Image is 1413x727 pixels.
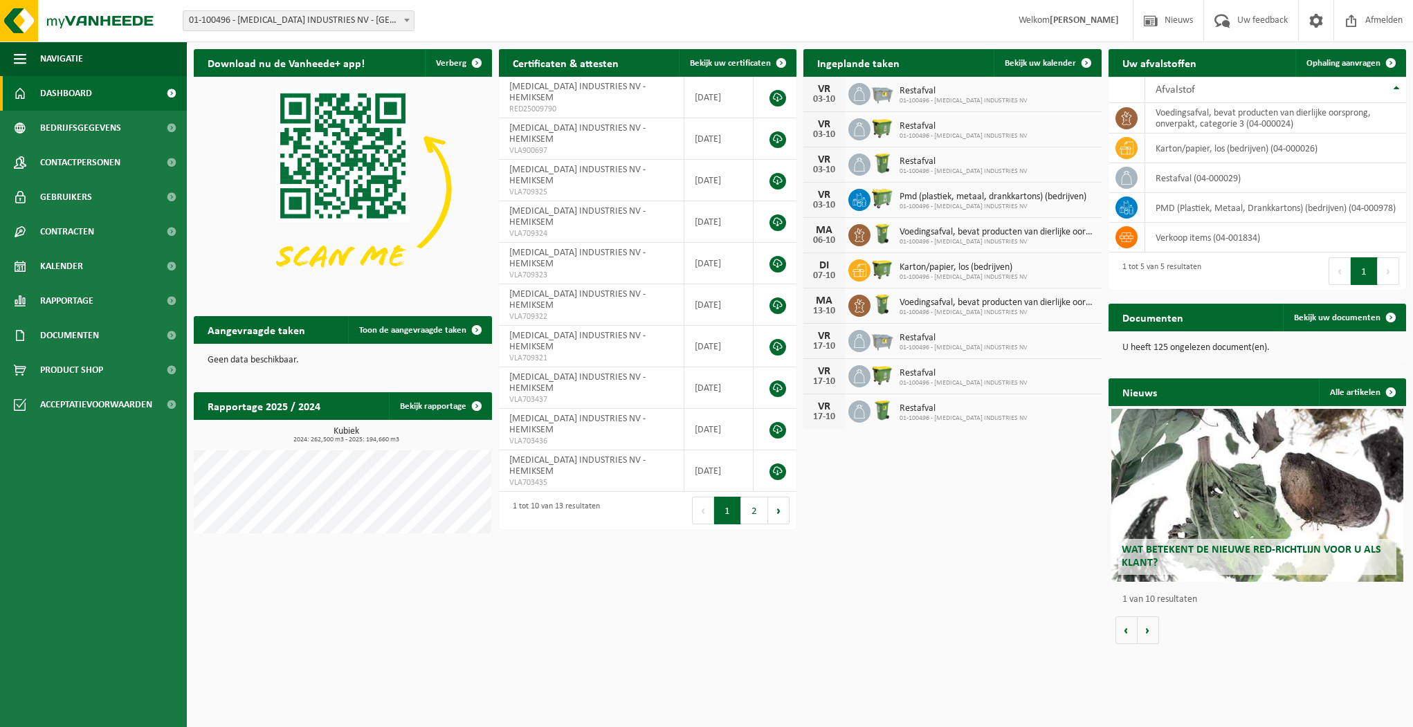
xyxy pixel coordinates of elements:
[1306,59,1380,68] span: Ophaling aanvragen
[810,260,838,271] div: DI
[803,49,913,76] h2: Ingeplande taken
[810,295,838,306] div: MA
[194,316,319,343] h2: Aangevraagde taken
[679,49,795,77] a: Bekijk uw certificaten
[994,49,1100,77] a: Bekijk uw kalender
[900,156,1028,167] span: Restafval
[499,49,632,76] h2: Certificaten & attesten
[810,401,838,412] div: VR
[900,403,1028,414] span: Restafval
[870,293,894,316] img: WB-0140-HPE-GN-50
[509,414,646,435] span: [MEDICAL_DATA] INDUSTRIES NV - HEMIKSEM
[810,130,838,140] div: 03-10
[40,214,94,249] span: Contracten
[741,497,768,524] button: 2
[40,353,103,387] span: Product Shop
[509,394,673,405] span: VLA703437
[1145,103,1407,134] td: voedingsafval, bevat producten van dierlijke oorsprong, onverpakt, categorie 3 (04-000024)
[810,190,838,201] div: VR
[1145,223,1407,252] td: verkoop items (04-001834)
[684,409,754,450] td: [DATE]
[870,222,894,246] img: WB-0140-HPE-GN-50
[810,236,838,246] div: 06-10
[900,132,1028,140] span: 01-100496 - [MEDICAL_DATA] INDUSTRIES NV
[509,455,646,477] span: [MEDICAL_DATA] INDUSTRIES NV - HEMIKSEM
[359,326,466,335] span: Toon de aangevraagde taken
[40,42,83,76] span: Navigatie
[1138,616,1159,644] button: Volgende
[1145,163,1407,193] td: restafval (04-000029)
[684,326,754,367] td: [DATE]
[509,206,646,228] span: [MEDICAL_DATA] INDUSTRIES NV - HEMIKSEM
[870,398,894,422] img: WB-0240-HPE-GN-50
[684,201,754,243] td: [DATE]
[509,145,673,156] span: VLA900697
[201,436,492,443] span: 2024: 262,500 m3 - 2025: 194,660 m3
[900,414,1028,423] span: 01-100496 - [MEDICAL_DATA] INDUSTRIES NV
[509,104,673,115] span: RED25009790
[810,95,838,104] div: 03-10
[1109,304,1197,331] h2: Documenten
[690,59,771,68] span: Bekijk uw certificaten
[900,121,1028,132] span: Restafval
[1283,304,1405,331] a: Bekijk uw documenten
[900,379,1028,387] span: 01-100496 - [MEDICAL_DATA] INDUSTRIES NV
[900,262,1028,273] span: Karton/papier, los (bedrijven)
[40,249,83,284] span: Kalender
[7,697,231,727] iframe: chat widget
[900,167,1028,176] span: 01-100496 - [MEDICAL_DATA] INDUSTRIES NV
[870,363,894,387] img: WB-1100-HPE-GN-50
[1115,616,1138,644] button: Vorige
[194,392,334,419] h2: Rapportage 2025 / 2024
[900,368,1028,379] span: Restafval
[1109,49,1210,76] h2: Uw afvalstoffen
[1115,256,1201,286] div: 1 tot 5 van 5 resultaten
[1145,193,1407,223] td: PMD (Plastiek, Metaal, Drankkartons) (bedrijven) (04-000978)
[1294,313,1380,322] span: Bekijk uw documenten
[900,86,1028,97] span: Restafval
[509,289,646,311] span: [MEDICAL_DATA] INDUSTRIES NV - HEMIKSEM
[1351,257,1378,285] button: 1
[509,477,673,488] span: VLA703435
[900,297,1095,309] span: Voedingsafval, bevat producten van dierlijke oorsprong, onverpakt, categorie 3
[684,450,754,492] td: [DATE]
[40,284,93,318] span: Rapportage
[40,180,92,214] span: Gebruikers
[810,271,838,281] div: 07-10
[509,353,673,364] span: VLA709321
[194,49,379,76] h2: Download nu de Vanheede+ app!
[810,201,838,210] div: 03-10
[506,495,600,526] div: 1 tot 10 van 13 resultaten
[183,10,414,31] span: 01-100496 - PROVIRON INDUSTRIES NV - HEMIKSEM
[1005,59,1076,68] span: Bekijk uw kalender
[684,160,754,201] td: [DATE]
[436,59,466,68] span: Verberg
[208,356,478,365] p: Geen data beschikbaar.
[509,248,646,269] span: [MEDICAL_DATA] INDUSTRIES NV - HEMIKSEM
[900,227,1095,238] span: Voedingsafval, bevat producten van dierlijke oorsprong, onverpakt, categorie 3
[40,318,99,353] span: Documenten
[810,84,838,95] div: VR
[40,387,152,422] span: Acceptatievoorwaarden
[1156,84,1195,95] span: Afvalstof
[900,192,1086,203] span: Pmd (plastiek, metaal, drankkartons) (bedrijven)
[684,367,754,409] td: [DATE]
[870,116,894,140] img: WB-1100-HPE-GN-50
[900,344,1028,352] span: 01-100496 - [MEDICAL_DATA] INDUSTRIES NV
[768,497,790,524] button: Next
[509,311,673,322] span: VLA709322
[900,238,1095,246] span: 01-100496 - [MEDICAL_DATA] INDUSTRIES NV
[870,81,894,104] img: WB-2500-GAL-GY-01
[1122,544,1381,569] span: Wat betekent de nieuwe RED-richtlijn voor u als klant?
[509,187,673,198] span: VLA709325
[509,123,646,145] span: [MEDICAL_DATA] INDUSTRIES NV - HEMIKSEM
[201,427,492,443] h3: Kubiek
[900,97,1028,105] span: 01-100496 - [MEDICAL_DATA] INDUSTRIES NV
[810,412,838,422] div: 17-10
[870,257,894,281] img: WB-1100-HPE-GN-50
[810,119,838,130] div: VR
[810,342,838,351] div: 17-10
[509,372,646,394] span: [MEDICAL_DATA] INDUSTRIES NV - HEMIKSEM
[714,497,741,524] button: 1
[900,309,1095,317] span: 01-100496 - [MEDICAL_DATA] INDUSTRIES NV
